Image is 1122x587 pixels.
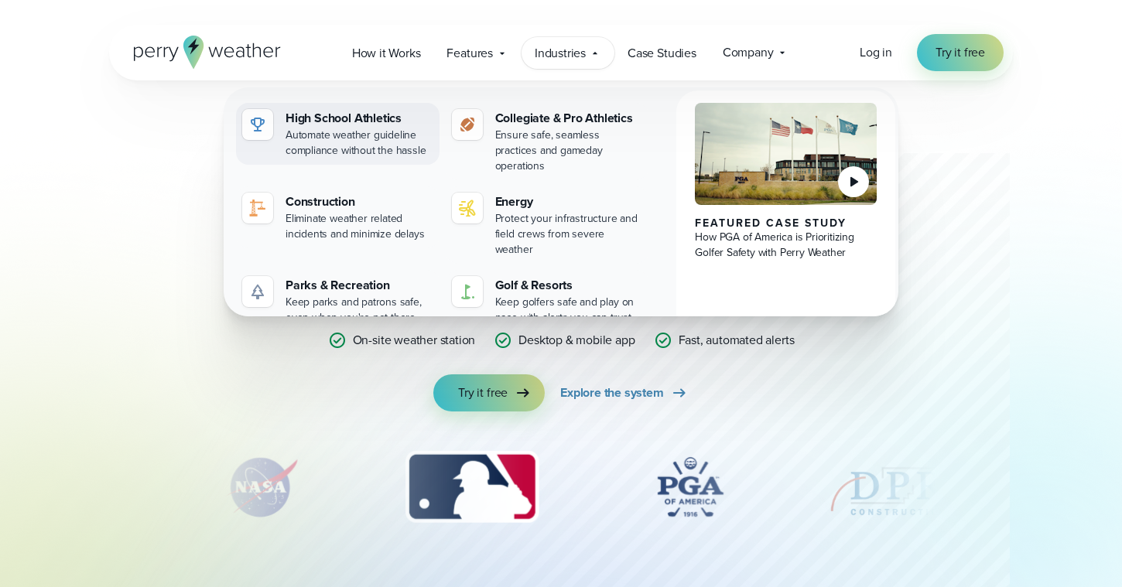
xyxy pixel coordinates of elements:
[695,217,877,230] div: Featured Case Study
[679,331,795,350] p: Fast, automated alerts
[518,331,635,350] p: Desktop & mobile app
[352,44,421,63] span: How it Works
[390,449,553,526] img: MLB.svg
[495,109,643,128] div: Collegiate & Pro Athletics
[723,43,774,62] span: Company
[390,449,553,526] div: 3 of 12
[236,186,440,248] a: Construction Eliminate weather related incidents and minimize delays
[628,44,696,63] span: Case Studies
[446,103,649,180] a: Collegiate & Pro Athletics Ensure safe, seamless practices and gameday operations
[560,374,689,411] a: Explore the system
[286,109,433,128] div: High School Athletics
[186,449,936,534] div: slideshow
[495,211,643,258] div: Protect your infrastructure and field crews from severe weather
[248,115,267,134] img: highschool-icon.svg
[936,43,985,62] span: Try it free
[207,449,316,526] img: NASA.svg
[248,282,267,301] img: parks-icon-grey.svg
[628,449,752,526] div: 4 of 12
[236,270,440,332] a: Parks & Recreation Keep parks and patrons safe, even when you're not there
[286,295,433,326] div: Keep parks and patrons safe, even when you're not there
[353,331,476,350] p: On-site weather station
[917,34,1004,71] a: Try it free
[458,384,508,402] span: Try it free
[458,115,477,134] img: proathletics-icon@2x-1.svg
[236,103,440,165] a: High School Athletics Automate weather guideline compliance without the hassle
[495,128,643,174] div: Ensure safe, seamless practices and gameday operations
[826,449,950,526] img: DPR-Construction.svg
[495,295,643,326] div: Keep golfers safe and play on pace with alerts you can trust
[860,43,892,61] span: Log in
[495,193,643,211] div: Energy
[560,384,664,402] span: Explore the system
[458,199,477,217] img: energy-icon@2x-1.svg
[207,449,316,526] div: 2 of 12
[446,186,649,264] a: Energy Protect your infrastructure and field crews from severe weather
[860,43,892,62] a: Log in
[676,90,895,344] a: PGA of America, Frisco Campus Featured Case Study How PGA of America is Prioritizing Golfer Safet...
[458,282,477,301] img: golf-iconV2.svg
[535,44,586,63] span: Industries
[495,276,643,295] div: Golf & Resorts
[446,44,492,63] span: Features
[695,103,877,205] img: PGA of America, Frisco Campus
[339,37,434,69] a: How it Works
[826,449,950,526] div: 5 of 12
[433,374,545,411] a: Try it free
[286,128,433,159] div: Automate weather guideline compliance without the hassle
[695,230,877,261] div: How PGA of America is Prioritizing Golfer Safety with Perry Weather
[628,449,752,526] img: PGA.svg
[286,193,433,211] div: Construction
[286,276,433,295] div: Parks & Recreation
[286,211,433,242] div: Eliminate weather related incidents and minimize delays
[248,199,267,217] img: noun-crane-7630938-1@2x.svg
[614,37,710,69] a: Case Studies
[446,270,649,332] a: Golf & Resorts Keep golfers safe and play on pace with alerts you can trust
